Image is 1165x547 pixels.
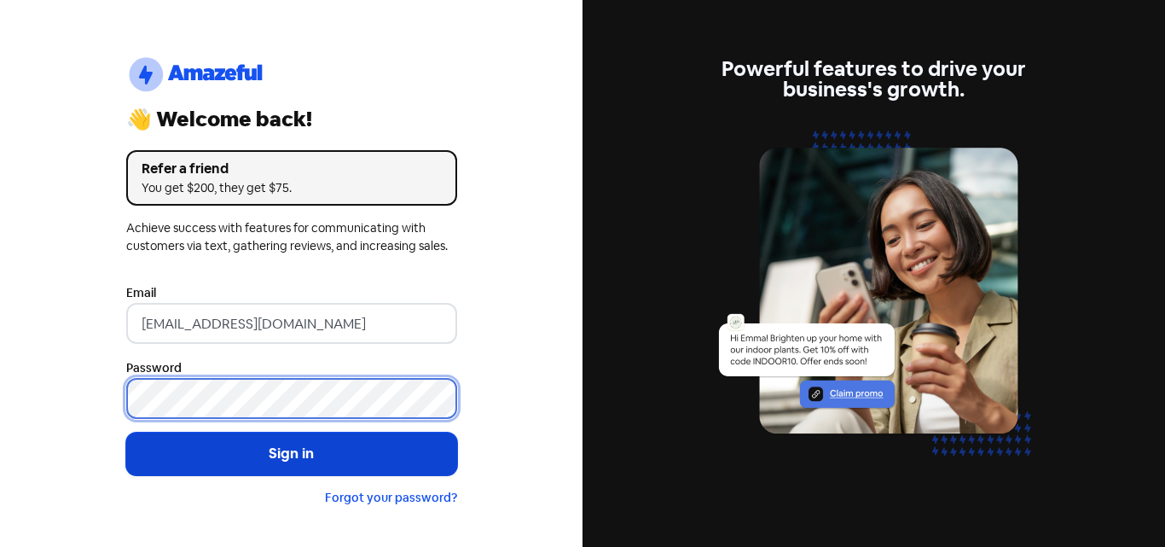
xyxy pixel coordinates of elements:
[126,219,457,255] div: Achieve success with features for communicating with customers via text, gathering reviews, and i...
[142,179,442,197] div: You get $200, they get $75.
[126,109,457,130] div: 👋 Welcome back!
[126,303,457,344] input: Enter your email address...
[126,359,182,377] label: Password
[325,490,457,505] a: Forgot your password?
[126,433,457,475] button: Sign in
[709,120,1040,488] img: text-marketing
[142,159,442,179] div: Refer a friend
[126,284,156,302] label: Email
[709,59,1040,100] div: Powerful features to drive your business's growth.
